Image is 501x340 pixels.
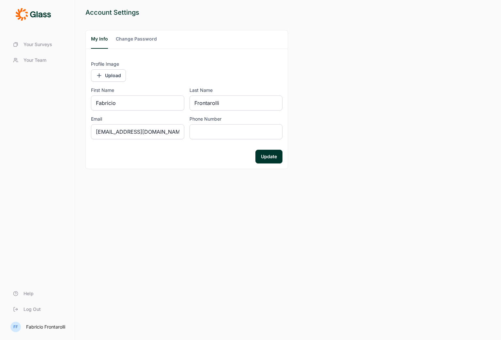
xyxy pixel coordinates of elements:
button: Update [255,150,282,163]
button: Change Password [116,36,157,49]
label: Last Name [190,87,283,93]
label: Profile Image [91,61,282,67]
span: Log Out [23,306,41,313]
button: My Info [91,36,108,49]
div: FF [10,322,21,332]
label: Phone Number [190,116,283,122]
div: Fabricio Frontarolli [26,325,65,329]
span: Your Surveys [23,41,52,48]
span: Your Team [23,57,46,63]
label: First Name [91,87,184,93]
label: Email [91,116,184,122]
span: Help [23,290,34,297]
span: Account Settings [85,8,139,17]
button: Upload [91,69,126,82]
